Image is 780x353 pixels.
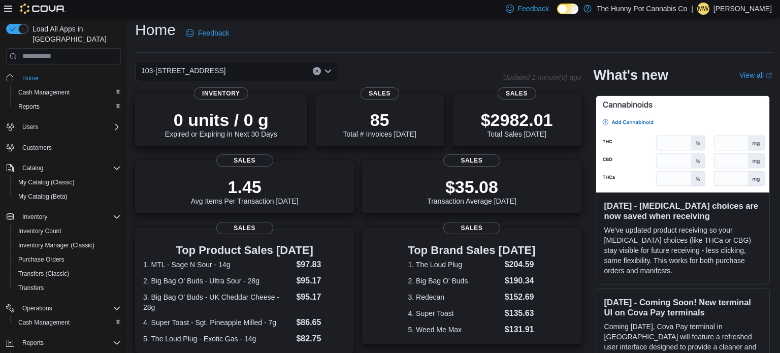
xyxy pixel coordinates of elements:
dd: $95.17 [296,291,346,303]
dd: $95.17 [296,275,346,287]
span: Purchase Orders [14,253,121,266]
span: 103-[STREET_ADDRESS] [141,65,226,77]
span: My Catalog (Beta) [18,192,68,201]
span: Users [22,123,38,131]
span: MW [698,3,708,15]
a: Cash Management [14,316,74,329]
a: Transfers [14,282,48,294]
span: Feedback [518,4,549,14]
button: Inventory Manager (Classic) [10,238,125,252]
dd: $86.65 [296,316,346,329]
img: Cova [20,4,66,14]
p: $35.08 [427,177,516,197]
span: Users [18,121,121,133]
span: Reports [22,339,44,347]
span: Home [22,74,39,82]
span: Sales [216,222,273,234]
span: Customers [22,144,52,152]
h1: Home [135,20,176,40]
button: Clear input [313,67,321,75]
dt: 4. Super Toast - Sgt. Pineapple Milled - 7g [143,317,292,328]
span: Inventory Count [14,225,121,237]
span: My Catalog (Beta) [14,190,121,203]
button: Customers [2,140,125,155]
dt: 2. Big Bag O' Buds [408,276,501,286]
button: Users [18,121,42,133]
dd: $204.59 [505,259,536,271]
span: Inventory Manager (Classic) [18,241,94,249]
h3: [DATE] - Coming Soon! New terminal UI on Cova Pay terminals [604,297,761,317]
span: Sales [216,154,273,167]
button: Operations [18,302,56,314]
a: Inventory Count [14,225,66,237]
svg: External link [766,73,772,79]
span: Transfers (Classic) [14,268,121,280]
dt: 5. Weed Me Max [408,325,501,335]
dd: $135.63 [505,307,536,319]
button: Transfers (Classic) [10,267,125,281]
button: Purchase Orders [10,252,125,267]
p: 1.45 [191,177,299,197]
dt: 3. Redecan [408,292,501,302]
h3: Top Brand Sales [DATE] [408,244,536,256]
button: My Catalog (Beta) [10,189,125,204]
dd: $82.75 [296,333,346,345]
div: Expired or Expiring in Next 30 Days [165,110,277,138]
button: Transfers [10,281,125,295]
button: Inventory [18,211,51,223]
span: Sales [443,222,500,234]
span: Cash Management [14,86,121,99]
div: Total Sales [DATE] [481,110,553,138]
div: Transaction Average [DATE] [427,177,516,205]
dt: 4. Super Toast [408,308,501,318]
span: My Catalog (Classic) [14,176,121,188]
span: Home [18,72,121,84]
button: My Catalog (Classic) [10,175,125,189]
span: Feedback [198,28,229,38]
span: Load All Apps in [GEOGRAPHIC_DATA] [28,24,121,44]
dd: $190.34 [505,275,536,287]
a: Home [18,72,43,84]
div: Total # Invoices [DATE] [343,110,416,138]
span: Inventory [22,213,47,221]
h2: What's new [594,67,668,83]
dt: 3. Big Bag O' Buds - UK Cheddar Cheese - 28g [143,292,292,312]
span: Inventory Count [18,227,61,235]
dt: 1. MTL - Sage N Sour - 14g [143,260,292,270]
p: We've updated product receiving so your [MEDICAL_DATA] choices (like THCa or CBG) stay visible fo... [604,225,761,276]
a: Customers [18,142,56,154]
a: Feedback [182,23,233,43]
a: Inventory Manager (Classic) [14,239,99,251]
dd: $152.69 [505,291,536,303]
a: Reports [14,101,44,113]
span: Cash Management [18,318,70,327]
dd: $131.91 [505,324,536,336]
button: Open list of options [324,67,332,75]
h3: Top Product Sales [DATE] [143,244,346,256]
span: Reports [18,103,40,111]
h3: [DATE] - [MEDICAL_DATA] choices are now saved when receiving [604,201,761,221]
span: Catalog [18,162,121,174]
button: Inventory [2,210,125,224]
button: Catalog [2,161,125,175]
button: Reports [10,100,125,114]
div: Avg Items Per Transaction [DATE] [191,177,299,205]
p: The Hunny Pot Cannabis Co [597,3,687,15]
dt: 2. Big Bag O' Buds - Ultra Sour - 28g [143,276,292,286]
div: Micheala Whelan [697,3,709,15]
span: Transfers [18,284,44,292]
span: Inventory [194,87,248,100]
button: Users [2,120,125,134]
span: Purchase Orders [18,255,64,264]
dd: $97.83 [296,259,346,271]
button: Operations [2,301,125,315]
span: Operations [18,302,121,314]
span: Sales [361,87,399,100]
span: Reports [18,337,121,349]
span: Dark Mode [557,14,558,15]
button: Reports [2,336,125,350]
span: Reports [14,101,121,113]
span: Sales [443,154,500,167]
a: Cash Management [14,86,74,99]
a: My Catalog (Classic) [14,176,79,188]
